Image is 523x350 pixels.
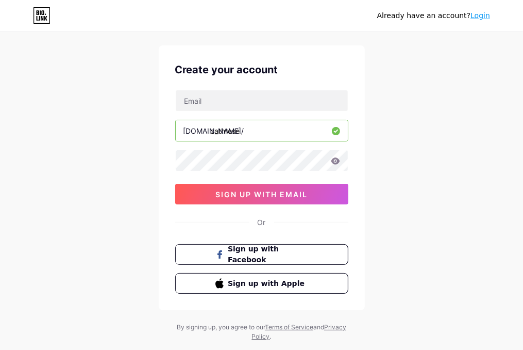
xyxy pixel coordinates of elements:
span: sign up with email [215,190,308,199]
a: Login [470,11,490,20]
div: Create your account [175,62,348,77]
div: By signing up, you agree to our and . [174,323,349,341]
button: Sign up with Apple [175,273,348,294]
div: Already have an account? [377,10,490,21]
div: Or [258,217,266,228]
span: Sign up with Facebook [228,244,308,265]
button: Sign up with Facebook [175,244,348,265]
input: username [176,120,348,141]
div: [DOMAIN_NAME]/ [183,125,244,136]
button: sign up with email [175,184,348,204]
a: Terms of Service [265,323,313,331]
span: Sign up with Apple [228,278,308,289]
input: Email [176,90,348,111]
